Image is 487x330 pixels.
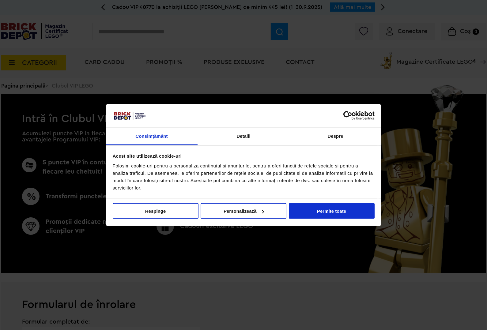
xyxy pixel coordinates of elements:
div: Acest site utilizează cookie-uri [113,152,375,160]
button: Permite toate [289,203,375,219]
a: Despre [289,128,381,145]
a: Usercentrics Cookiebot - opens in a new window [321,111,375,120]
div: Folosim cookie-uri pentru a personaliza conținutul și anunțurile, pentru a oferi funcții de rețel... [113,162,375,191]
img: siglă [113,111,146,121]
a: Detalii [198,128,289,145]
a: Consimțământ [106,128,198,145]
button: Respinge [113,203,198,219]
button: Personalizează [201,203,286,219]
